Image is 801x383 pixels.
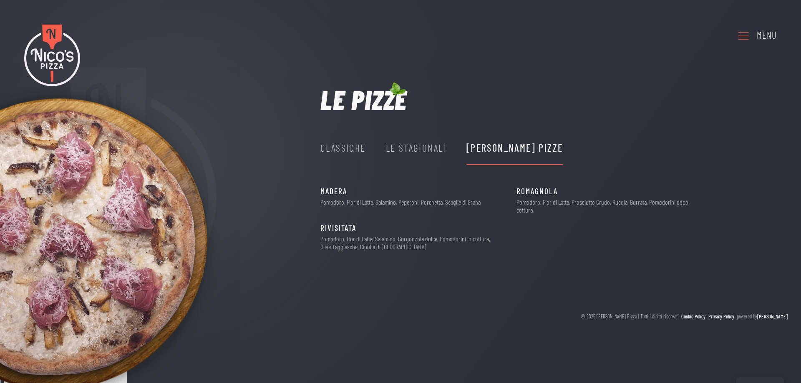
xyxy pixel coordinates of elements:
[320,235,501,250] p: Pomodoro, fior di Latte, Salamino, Gorgonzola dolce, Pomodorini in cottura, Olive Taggiasche, Cip...
[35,48,41,55] img: tab_domain_overview_orange.svg
[386,140,446,156] div: Le Stagionali
[84,48,91,55] img: tab_keywords_by_traffic_grey.svg
[320,222,356,235] span: RIVISITATA
[708,312,734,320] a: Privacy Policy
[466,140,563,156] div: [PERSON_NAME] Pizze
[24,24,80,86] img: Nico's Pizza Logo Colori
[681,312,705,320] a: Cookie Policy
[13,13,20,20] img: logo_orange.svg
[516,198,697,214] p: Pomodoro, Fior di Latte, Prosciutto Crudo, Rucola, Burrata, Pomodorini dopo cottura
[581,312,679,320] div: © 2025 [PERSON_NAME] Pizza | Tutti i diritti riservati
[320,185,347,198] span: MADERA
[320,86,407,113] h1: Le pizze
[737,312,788,320] div: powered by
[93,49,139,55] div: Keyword (traffico)
[320,140,366,156] div: Classiche
[516,185,557,198] span: ROMAGNOLA
[22,22,93,28] div: Dominio: [DOMAIN_NAME]
[44,49,64,55] div: Dominio
[320,198,481,206] p: Pomodoro, Fior di Latte, Salamino, Peperoni, Porchetta, Scaglie di Grana
[13,22,20,28] img: website_grey.svg
[757,313,788,320] a: [PERSON_NAME]
[757,28,777,43] div: Menu
[23,13,41,20] div: v 4.0.25
[737,24,777,47] a: Menu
